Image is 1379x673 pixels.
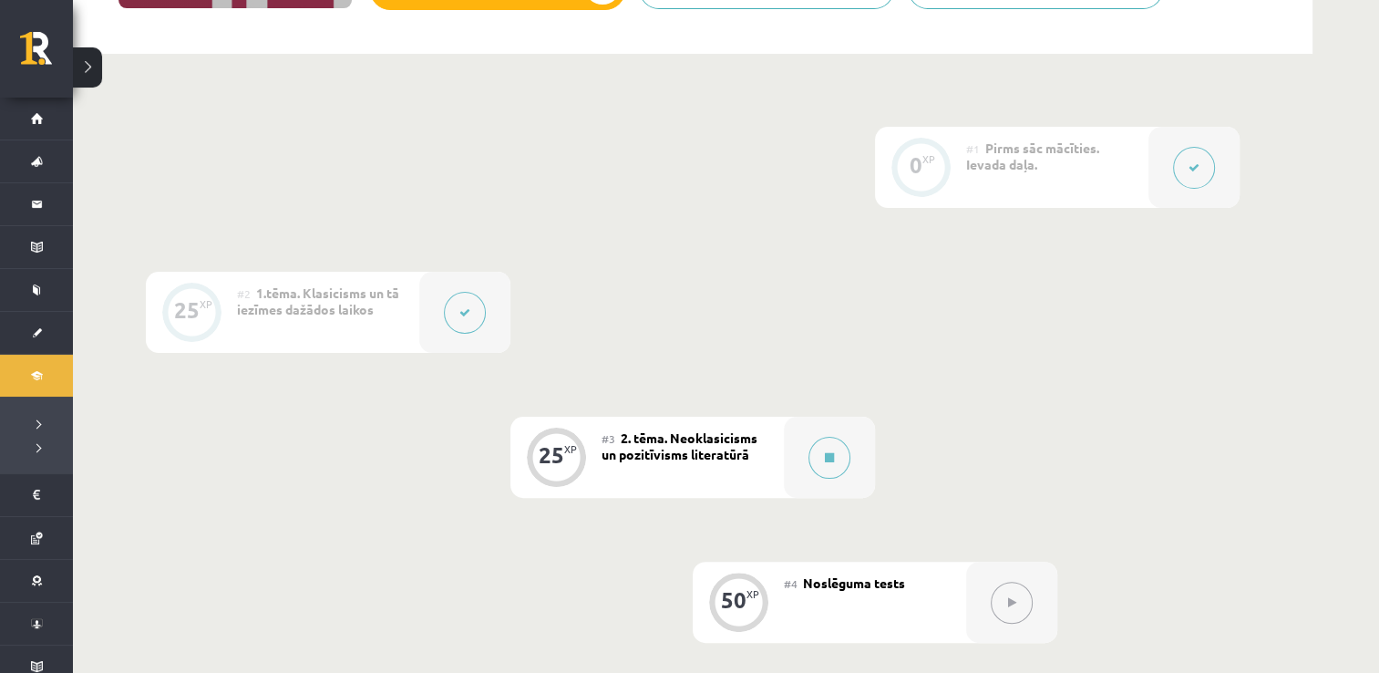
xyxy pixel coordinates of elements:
a: Rīgas 1. Tālmācības vidusskola [20,32,73,78]
span: #1 [966,141,980,156]
div: XP [200,299,212,309]
div: 25 [174,302,200,318]
div: 50 [721,592,746,608]
div: XP [564,444,577,454]
div: 0 [910,157,922,173]
span: #4 [784,576,798,591]
span: #2 [237,286,251,301]
div: XP [922,154,935,164]
span: 2. tēma. Neoklasicisms un pozitīvisms literatūrā [602,430,757,462]
div: XP [746,589,759,599]
span: 1.tēma. Klasicisms un tā iezīmes dažādos laikos [237,285,399,317]
div: 25 [539,447,564,463]
span: #3 [602,431,615,446]
span: Pirms sāc mācīties. Ievada daļa. [966,140,1099,172]
span: Noslēguma tests [803,575,905,591]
